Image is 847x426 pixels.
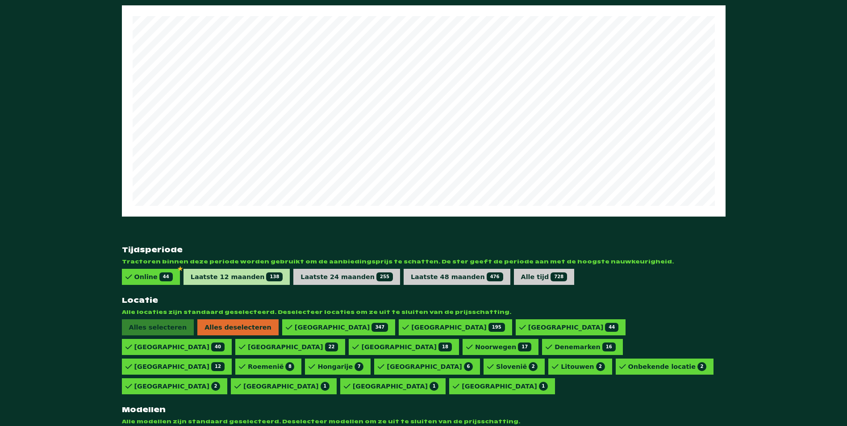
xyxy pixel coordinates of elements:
[596,362,605,371] span: 2
[475,342,531,351] div: Noorwegen
[518,342,531,351] span: 17
[605,323,618,332] span: 44
[555,342,616,351] div: Denemarken
[411,323,505,332] div: [GEOGRAPHIC_DATA]
[464,362,473,371] span: 6
[539,382,548,391] span: 1
[122,258,726,265] span: Tractoren binnen deze periode worden gebruikt om de aanbiedingsprijs te schatten. De ster geeft d...
[528,323,618,332] div: [GEOGRAPHIC_DATA]
[191,272,283,281] div: Laatste 12 maanden
[134,382,221,391] div: [GEOGRAPHIC_DATA]
[295,323,388,332] div: [GEOGRAPHIC_DATA]
[197,319,279,335] span: Alles deselecteren
[122,405,726,414] strong: Modellen
[134,362,225,371] div: [GEOGRAPHIC_DATA]
[211,362,225,371] span: 12
[300,272,393,281] div: Laatste 24 maanden
[371,323,388,332] span: 347
[248,362,294,371] div: Roemenië
[521,272,567,281] div: Alle tijd
[602,342,616,351] span: 16
[561,362,605,371] div: Litouwen
[355,362,363,371] span: 7
[462,382,548,391] div: [GEOGRAPHIC_DATA]
[243,382,330,391] div: [GEOGRAPHIC_DATA]
[628,362,706,371] div: Onbekende locatie
[122,245,726,255] strong: Tijdsperiode
[697,362,706,371] span: 2
[122,418,726,425] span: Alle modellen zijn standaard geselecteerd. Deselecteer modellen om ze uit te sluiten van de prijs...
[325,342,338,351] span: 22
[551,272,567,281] span: 728
[321,382,330,391] span: 1
[248,342,338,351] div: [GEOGRAPHIC_DATA]
[159,272,173,281] span: 44
[411,272,503,281] div: Laatste 48 maanden
[353,382,439,391] div: [GEOGRAPHIC_DATA]
[438,342,452,351] span: 18
[285,362,294,371] span: 8
[211,342,225,351] span: 40
[496,362,538,371] div: Slovenië
[134,342,225,351] div: [GEOGRAPHIC_DATA]
[376,272,393,281] span: 255
[387,362,473,371] div: [GEOGRAPHIC_DATA]
[488,323,505,332] span: 195
[529,362,538,371] span: 2
[317,362,363,371] div: Hongarije
[122,309,726,316] span: Alle locaties zijn standaard geselecteerd. Deselecteer locaties om ze uit te sluiten van de prijs...
[266,272,283,281] span: 138
[430,382,438,391] span: 1
[122,319,194,335] span: Alles selecteren
[122,296,726,305] strong: Locatie
[211,382,220,391] span: 2
[134,272,173,281] div: Online
[361,342,451,351] div: [GEOGRAPHIC_DATA]
[487,272,503,281] span: 476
